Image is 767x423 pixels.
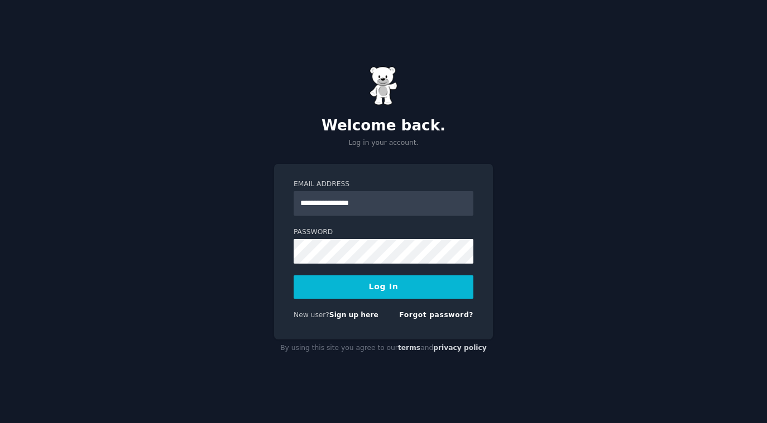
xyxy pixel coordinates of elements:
button: Log In [294,275,473,299]
span: New user? [294,311,329,319]
p: Log in your account. [274,138,493,148]
a: terms [398,344,420,352]
a: privacy policy [433,344,487,352]
a: Sign up here [329,311,378,319]
label: Email Address [294,179,473,189]
img: Gummy Bear [370,66,397,105]
label: Password [294,227,473,237]
h2: Welcome back. [274,117,493,135]
a: Forgot password? [399,311,473,319]
div: By using this site you agree to our and [274,339,493,357]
